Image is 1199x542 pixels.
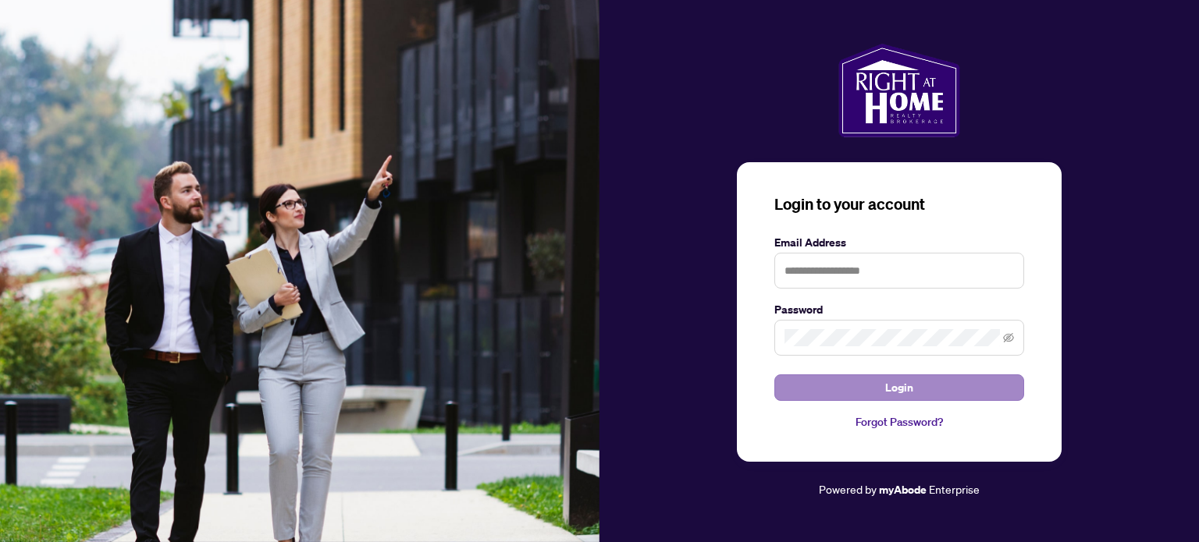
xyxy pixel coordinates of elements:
a: Forgot Password? [774,413,1024,430]
span: eye-invisible [1003,332,1014,343]
span: Enterprise [929,482,980,496]
button: Login [774,374,1024,401]
h3: Login to your account [774,193,1024,215]
span: Login [885,375,913,400]
span: Powered by [819,482,877,496]
a: myAbode [879,481,927,498]
img: ma-logo [838,44,959,137]
label: Password [774,301,1024,318]
label: Email Address [774,234,1024,251]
